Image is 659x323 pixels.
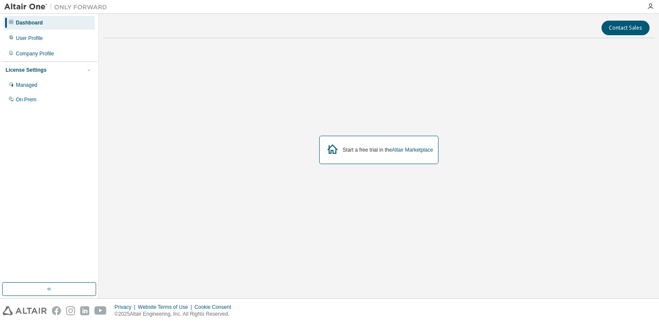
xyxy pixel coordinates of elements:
[115,311,236,318] p: © 2025 Altair Engineering, Inc. All Rights Reserved.
[16,96,36,103] div: On Prem
[16,35,43,42] div: User Profile
[343,146,433,153] div: Start a free trial in the
[94,306,107,315] img: youtube.svg
[6,67,46,73] div: License Settings
[80,306,89,315] img: linkedin.svg
[3,306,47,315] img: altair_logo.svg
[602,21,650,35] button: Contact Sales
[16,50,54,57] div: Company Profile
[16,82,37,88] div: Managed
[392,147,433,153] a: Altair Marketplace
[4,3,112,11] img: Altair One
[115,304,138,311] div: Privacy
[194,304,236,311] div: Cookie Consent
[52,306,61,315] img: facebook.svg
[66,306,75,315] img: instagram.svg
[138,304,194,311] div: Website Terms of Use
[16,19,43,26] div: Dashboard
